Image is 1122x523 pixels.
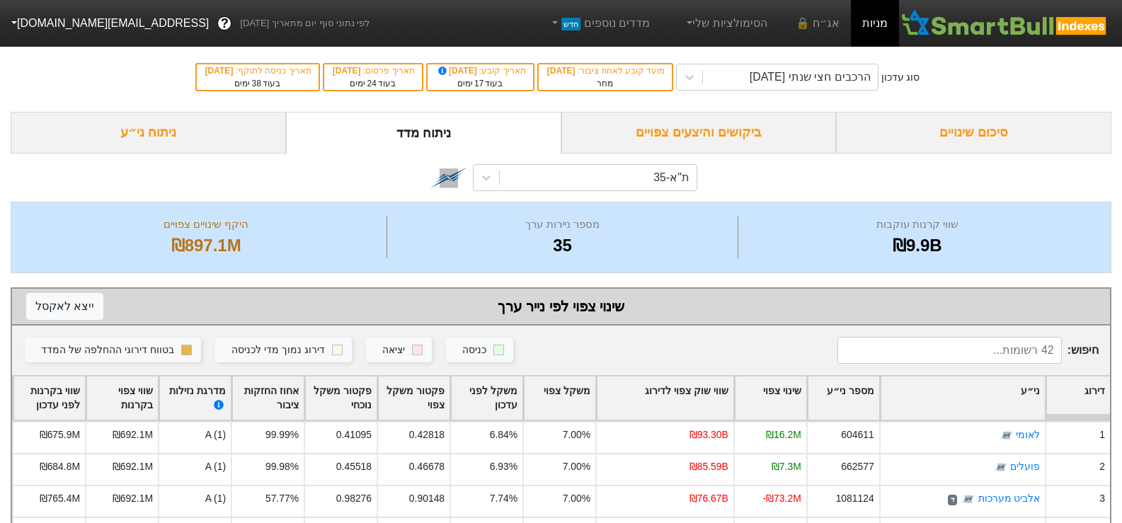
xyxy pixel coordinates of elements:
[490,459,517,474] div: 6.93%
[378,377,450,420] div: Toggle SortBy
[490,427,517,442] div: 6.84%
[742,217,1093,233] div: שווי קרנות עוקבות
[159,377,231,420] div: Toggle SortBy
[546,64,665,77] div: מועד קובע לאחוז ציבור :
[367,79,376,88] span: 24
[1000,429,1014,443] img: tase link
[240,16,370,30] span: לפי נתוני סוף יום מתאריך [DATE]
[766,427,801,442] div: ₪16.2M
[430,159,467,196] img: tase link
[563,459,590,474] div: 7.00%
[13,377,85,420] div: Toggle SortBy
[653,169,689,186] div: ת"א-35
[563,491,590,506] div: 7.00%
[29,217,383,233] div: היקף שינויים צפויים
[231,343,325,358] div: דירוג נמוך מדי לכניסה
[336,459,372,474] div: 0.45518
[409,491,445,506] div: 0.90148
[26,293,103,320] button: ייצא לאקסל
[382,343,405,358] div: יציאה
[265,491,299,506] div: 57.77%
[221,14,229,33] span: ?
[205,66,236,76] span: [DATE]
[11,112,286,154] div: ניתוח ני״ע
[204,77,311,90] div: בעוד ימים
[251,79,261,88] span: 38
[331,77,415,90] div: בעוד ימים
[490,491,517,506] div: 7.74%
[40,459,80,474] div: ₪684.8M
[286,112,561,154] div: ניתוח מדד
[961,493,975,507] img: tase link
[563,427,590,442] div: 7.00%
[881,70,920,85] div: סוג עדכון
[333,66,363,76] span: [DATE]
[836,112,1111,154] div: סיכום שינויים
[391,233,733,258] div: 35
[742,233,1093,258] div: ₪9.9B
[336,491,372,506] div: 0.98276
[86,377,158,420] div: Toggle SortBy
[164,384,226,413] div: מדרגת נזילות
[113,459,153,474] div: ₪692.1M
[232,377,304,420] div: Toggle SortBy
[597,79,613,88] span: מחר
[336,427,372,442] div: 0.41095
[25,338,201,363] button: בטווח דירוגי ההחלפה של המדד
[391,217,733,233] div: מספר ניירות ערך
[474,79,483,88] span: 17
[543,9,656,38] a: מדדים נוספיםחדש
[841,459,874,474] div: 662577
[841,427,874,442] div: 604611
[215,338,352,363] button: דירוג נמוך מדי לכניסה
[837,337,1062,364] input: 42 רשומות...
[750,69,871,86] div: הרכבים חצי שנתי [DATE]
[1010,461,1040,473] a: פועלים
[113,491,153,506] div: ₪692.1M
[331,64,415,77] div: תאריך פרסום :
[451,377,522,420] div: Toggle SortBy
[689,491,728,506] div: ₪76.67B
[265,459,299,474] div: 99.98%
[762,491,801,506] div: -₪73.2M
[772,459,801,474] div: ₪7.3M
[689,459,728,474] div: ₪85.59B
[597,377,733,420] div: Toggle SortBy
[808,377,879,420] div: Toggle SortBy
[524,377,595,420] div: Toggle SortBy
[836,491,874,506] div: 1081124
[204,64,311,77] div: תאריך כניסה לתוקף :
[436,66,480,76] span: [DATE]
[678,9,773,38] a: הסימולציות שלי
[1099,459,1105,474] div: 2
[978,493,1041,505] a: אלביט מערכות
[735,377,806,420] div: Toggle SortBy
[1016,430,1040,441] a: לאומי
[40,491,80,506] div: ₪765.4M
[899,9,1111,38] img: SmartBull
[561,18,580,30] span: חדש
[561,112,837,154] div: ביקושים והיצעים צפויים
[366,338,432,363] button: יציאה
[446,338,513,363] button: כניסה
[881,377,1046,420] div: Toggle SortBy
[948,495,957,506] span: ד
[689,427,728,442] div: ₪93.30B
[435,77,526,90] div: בעוד ימים
[435,64,526,77] div: תאריך קובע :
[26,296,1096,317] div: שינוי צפוי לפי נייר ערך
[409,459,445,474] div: 0.46678
[1099,491,1105,506] div: 3
[41,343,174,358] div: בטווח דירוגי ההחלפה של המדד
[113,427,153,442] div: ₪692.1M
[837,337,1099,364] span: חיפוש :
[158,453,231,485] div: A (1)
[158,485,231,517] div: A (1)
[994,461,1008,475] img: tase link
[462,343,486,358] div: כניסה
[547,66,578,76] span: [DATE]
[158,421,231,453] div: A (1)
[409,427,445,442] div: 0.42818
[1046,377,1110,420] div: Toggle SortBy
[1099,427,1105,442] div: 1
